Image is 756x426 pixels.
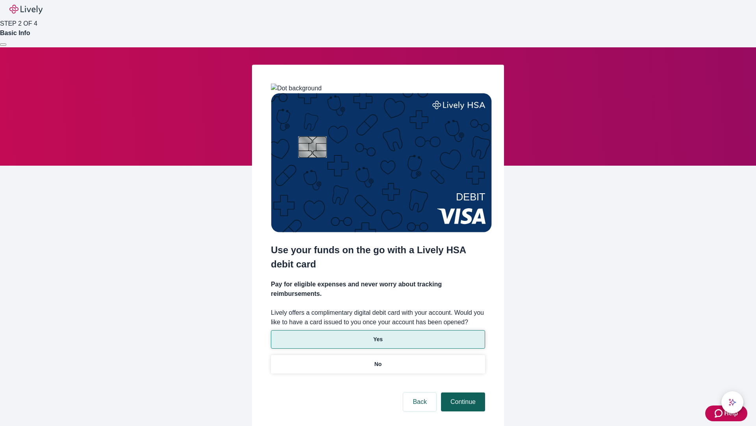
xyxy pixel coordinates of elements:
img: Debit card [271,93,492,232]
h4: Pay for eligible expenses and never worry about tracking reimbursements. [271,280,485,299]
svg: Zendesk support icon [715,409,724,418]
img: Lively [9,5,43,14]
button: Yes [271,330,485,349]
svg: Lively AI Assistant [728,398,736,406]
label: Lively offers a complimentary digital debit card with your account. Would you like to have a card... [271,308,485,327]
img: Dot background [271,84,322,93]
button: Back [403,392,436,411]
h2: Use your funds on the go with a Lively HSA debit card [271,243,485,271]
button: chat [721,391,743,413]
button: No [271,355,485,374]
button: Continue [441,392,485,411]
span: Help [724,409,738,418]
p: Yes [373,335,383,344]
button: Zendesk support iconHelp [705,405,747,421]
p: No [374,360,382,368]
